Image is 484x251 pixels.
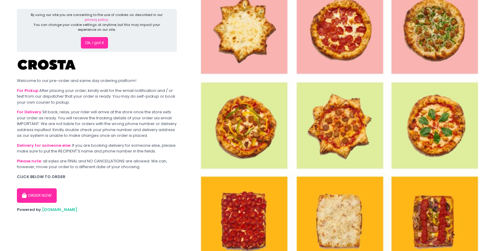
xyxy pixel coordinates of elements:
a: [DOMAIN_NAME] [42,207,78,212]
a: privacy policy. [85,17,109,22]
div: Welcome to our pre-order and same day ordering platform! [17,78,177,84]
div: If you are booking delivery for someone else, please make sure to put the RECIPIENT'S name and ph... [17,143,177,154]
div: Sit back, relax, your rider will arrive at the store once the store sets your order as ready. You... [17,109,177,139]
button: Ok, I got it [81,37,108,49]
b: Delivery for someone else: [17,143,71,148]
img: Crosta Pizzeria [17,56,77,74]
div: Powered by [17,207,177,213]
div: CLICK BELOW TO ORDER [17,174,177,180]
button: ORDER NOW [17,188,57,203]
div: all sales are FINAL and NO CANCELLATIONS are allowed. We can, however, move your order to a diffe... [17,158,177,170]
div: After placing your order, kindly wait for the email notification and / or text from our dispatche... [17,88,177,105]
b: Please note: [17,158,42,164]
b: For Pickup [17,88,38,93]
div: By using our site you are consenting to the use of cookies as described in our You can change you... [27,12,167,32]
b: For Delivery [17,109,41,115]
